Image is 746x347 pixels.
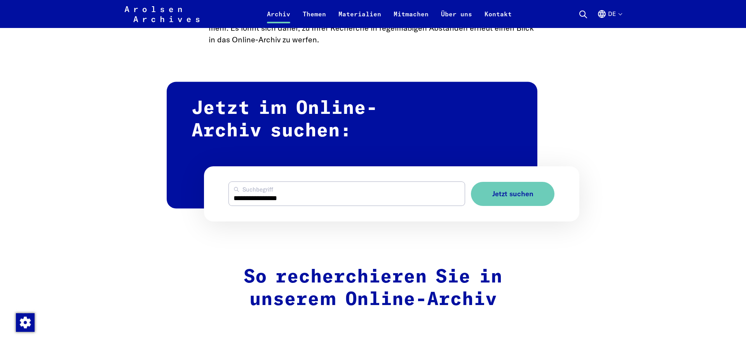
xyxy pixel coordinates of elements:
[261,9,296,28] a: Archiv
[332,9,387,28] a: Materialien
[597,9,622,28] button: Deutsch, Sprachauswahl
[296,9,332,28] a: Themen
[387,9,435,28] a: Mitmachen
[261,5,518,23] nav: Primär
[209,266,537,311] h2: So recherchieren Sie in unserem Online-Archiv
[471,182,554,206] button: Jetzt suchen
[167,82,537,208] h2: Jetzt im Online-Archiv suchen:
[16,313,35,332] img: Zustimmung ändern
[492,190,533,198] span: Jetzt suchen
[478,9,518,28] a: Kontakt
[435,9,478,28] a: Über uns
